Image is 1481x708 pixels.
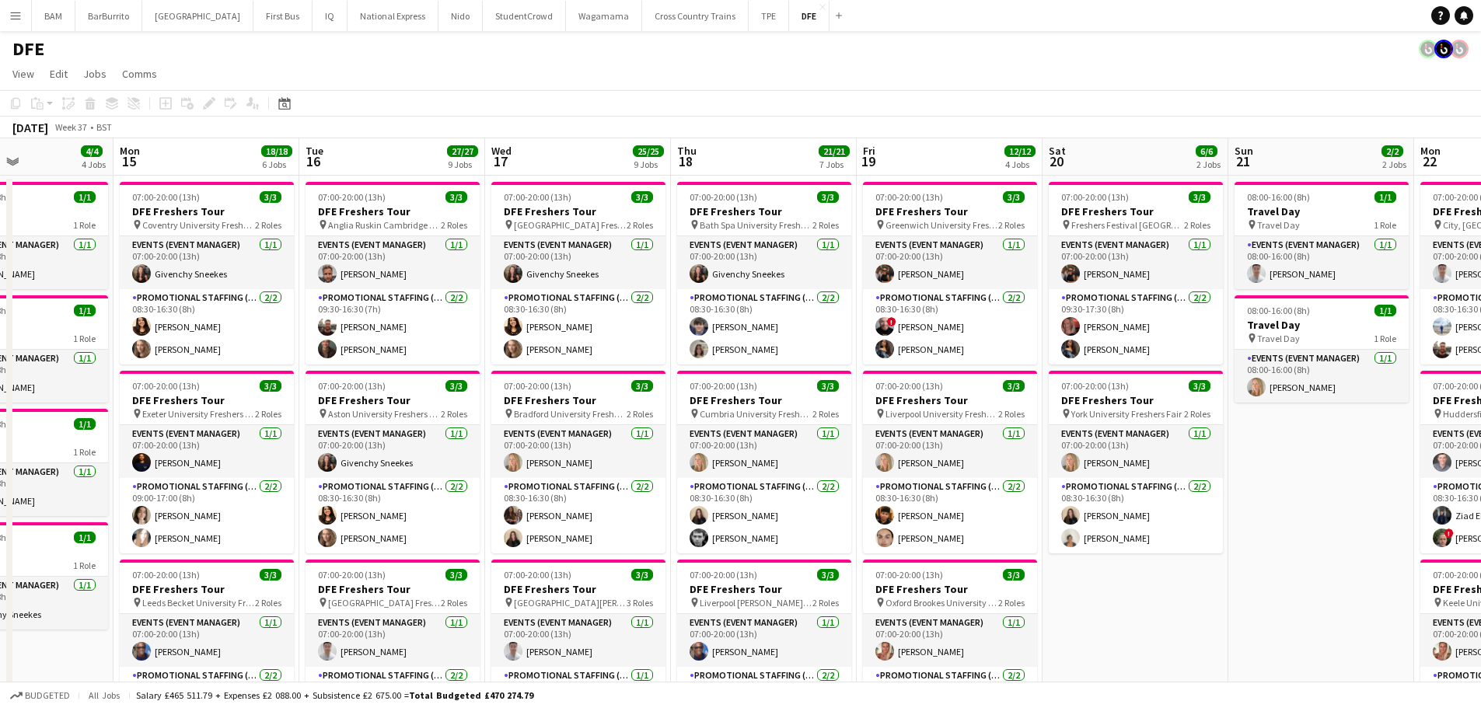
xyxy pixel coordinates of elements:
span: 22 [1418,152,1441,170]
span: All jobs [86,689,123,701]
span: 07:00-20:00 (13h) [132,380,200,392]
app-card-role: Events (Event Manager)1/107:00-20:00 (13h)Givenchy Sneekes [306,425,480,478]
app-card-role: Events (Event Manager)1/108:00-16:00 (8h)[PERSON_NAME] [1235,236,1409,289]
span: 1 Role [73,333,96,344]
button: National Express [348,1,438,31]
div: 07:00-20:00 (13h)3/3DFE Freshers Tour Greenwich University Freshers Fair2 RolesEvents (Event Mana... [863,182,1037,364]
app-card-role: Events (Event Manager)1/107:00-20:00 (13h)Givenchy Sneekes [677,236,851,289]
span: 3/3 [817,569,839,581]
h3: DFE Freshers Tour [863,582,1037,596]
span: 07:00-20:00 (13h) [690,569,757,581]
span: Budgeted [25,690,70,701]
span: 3/3 [445,380,467,392]
button: BarBurrito [75,1,142,31]
span: 08:00-16:00 (8h) [1247,305,1310,316]
h3: DFE Freshers Tour [120,582,294,596]
span: 2 Roles [1184,408,1210,420]
span: 18/18 [261,145,292,157]
app-card-role: Events (Event Manager)1/107:00-20:00 (13h)[PERSON_NAME] [1049,425,1223,478]
span: 21/21 [819,145,850,157]
h3: DFE Freshers Tour [677,582,851,596]
span: 2 Roles [441,597,467,609]
span: 3/3 [1003,380,1025,392]
span: 07:00-20:00 (13h) [875,191,943,203]
div: 2 Jobs [1196,159,1221,170]
div: 07:00-20:00 (13h)3/3DFE Freshers Tour Anglia Ruskin Cambridge Freshers Fair2 RolesEvents (Event M... [306,182,480,364]
span: Coventry University Freshers Fair [142,219,255,231]
div: 07:00-20:00 (13h)3/3DFE Freshers Tour Exeter University Freshers Fair2 RolesEvents (Event Manager... [120,371,294,553]
a: Edit [44,64,74,84]
span: 3/3 [260,380,281,392]
app-card-role: Events (Event Manager)1/107:00-20:00 (13h)[PERSON_NAME] [306,614,480,667]
span: 1 Role [1374,333,1396,344]
app-card-role: Promotional Staffing (Brand Ambassadors)2/209:30-16:30 (7h)[PERSON_NAME][PERSON_NAME] [306,289,480,364]
div: 07:00-20:00 (13h)3/3DFE Freshers Tour Freshers Festival [GEOGRAPHIC_DATA]2 RolesEvents (Event Man... [1049,182,1223,364]
span: 1/1 [74,305,96,316]
span: 1/1 [74,191,96,203]
app-card-role: Events (Event Manager)1/107:00-20:00 (13h)[PERSON_NAME] [677,614,851,667]
a: Comms [116,64,163,84]
app-card-role: Events (Event Manager)1/107:00-20:00 (13h)[PERSON_NAME] [1049,236,1223,289]
span: 2 Roles [255,219,281,231]
app-card-role: Events (Event Manager)1/107:00-20:00 (13h)[PERSON_NAME] [677,425,851,478]
app-card-role: Events (Event Manager)1/107:00-20:00 (13h)[PERSON_NAME] [120,614,294,667]
span: View [12,67,34,81]
app-card-role: Promotional Staffing (Brand Ambassadors)2/208:30-16:30 (8h)![PERSON_NAME][PERSON_NAME] [863,289,1037,364]
span: 3/3 [1189,191,1210,203]
div: 2 Jobs [1382,159,1406,170]
span: 19 [861,152,875,170]
h3: DFE Freshers Tour [1049,393,1223,407]
div: Salary £465 511.79 + Expenses £2 088.00 + Subsistence £2 675.00 = [136,689,533,701]
span: 1 Role [73,219,96,231]
div: 7 Jobs [819,159,849,170]
h3: DFE Freshers Tour [863,204,1037,218]
span: 3/3 [631,569,653,581]
span: 12/12 [1004,145,1036,157]
app-card-role: Events (Event Manager)1/107:00-20:00 (13h)[PERSON_NAME] [863,614,1037,667]
span: Leeds Becket University Freshers Fair [142,597,255,609]
span: 2 Roles [441,408,467,420]
div: 07:00-20:00 (13h)3/3DFE Freshers Tour Bradford University Freshers Fair2 RolesEvents (Event Manag... [491,371,665,553]
span: 2 Roles [998,219,1025,231]
div: [DATE] [12,120,48,135]
span: York University Freshers Fair [1071,408,1182,420]
app-card-role: Events (Event Manager)1/107:00-20:00 (13h)[PERSON_NAME] [120,425,294,478]
span: Cumbria University Freshers Fair [700,408,812,420]
app-card-role: Events (Event Manager)1/107:00-20:00 (13h)[PERSON_NAME] [863,236,1037,289]
h3: DFE Freshers Tour [863,393,1037,407]
app-job-card: 07:00-20:00 (13h)3/3DFE Freshers Tour Aston University Freshers Fair2 RolesEvents (Event Manager)... [306,371,480,553]
span: Mon [1420,144,1441,158]
span: Greenwich University Freshers Fair [885,219,998,231]
span: 07:00-20:00 (13h) [875,380,943,392]
button: Wagamama [566,1,642,31]
button: First Bus [253,1,313,31]
span: 1 Role [73,560,96,571]
button: [GEOGRAPHIC_DATA] [142,1,253,31]
h3: DFE Freshers Tour [306,393,480,407]
h3: DFE Freshers Tour [120,393,294,407]
app-card-role: Promotional Staffing (Brand Ambassadors)2/208:30-16:30 (8h)[PERSON_NAME][PERSON_NAME] [677,289,851,364]
app-job-card: 07:00-20:00 (13h)3/3DFE Freshers Tour Cumbria University Freshers Fair2 RolesEvents (Event Manage... [677,371,851,553]
span: Sun [1235,144,1253,158]
app-job-card: 08:00-16:00 (8h)1/1Travel Day Travel Day1 RoleEvents (Event Manager)1/108:00-16:00 (8h)[PERSON_NAME] [1235,295,1409,403]
div: BST [96,121,112,133]
span: Sat [1049,144,1066,158]
app-card-role: Events (Event Manager)1/107:00-20:00 (13h)[PERSON_NAME] [491,425,665,478]
h1: DFE [12,37,44,61]
span: Total Budgeted £470 274.79 [409,689,533,701]
span: Exeter University Freshers Fair [142,408,255,420]
span: 07:00-20:00 (13h) [318,191,386,203]
span: 07:00-20:00 (13h) [318,380,386,392]
button: TPE [749,1,789,31]
span: 16 [303,152,323,170]
span: 1/1 [74,532,96,543]
app-job-card: 07:00-20:00 (13h)3/3DFE Freshers Tour Coventry University Freshers Fair2 RolesEvents (Event Manag... [120,182,294,364]
app-job-card: 07:00-20:00 (13h)3/3DFE Freshers Tour Liverpool University Freshers Fair2 RolesEvents (Event Mana... [863,371,1037,553]
span: 6/6 [1196,145,1217,157]
app-card-role: Promotional Staffing (Brand Ambassadors)2/208:30-16:30 (8h)[PERSON_NAME][PERSON_NAME] [491,289,665,364]
app-card-role: Promotional Staffing (Brand Ambassadors)2/208:30-16:30 (8h)[PERSON_NAME][PERSON_NAME] [491,478,665,553]
span: 3/3 [631,380,653,392]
